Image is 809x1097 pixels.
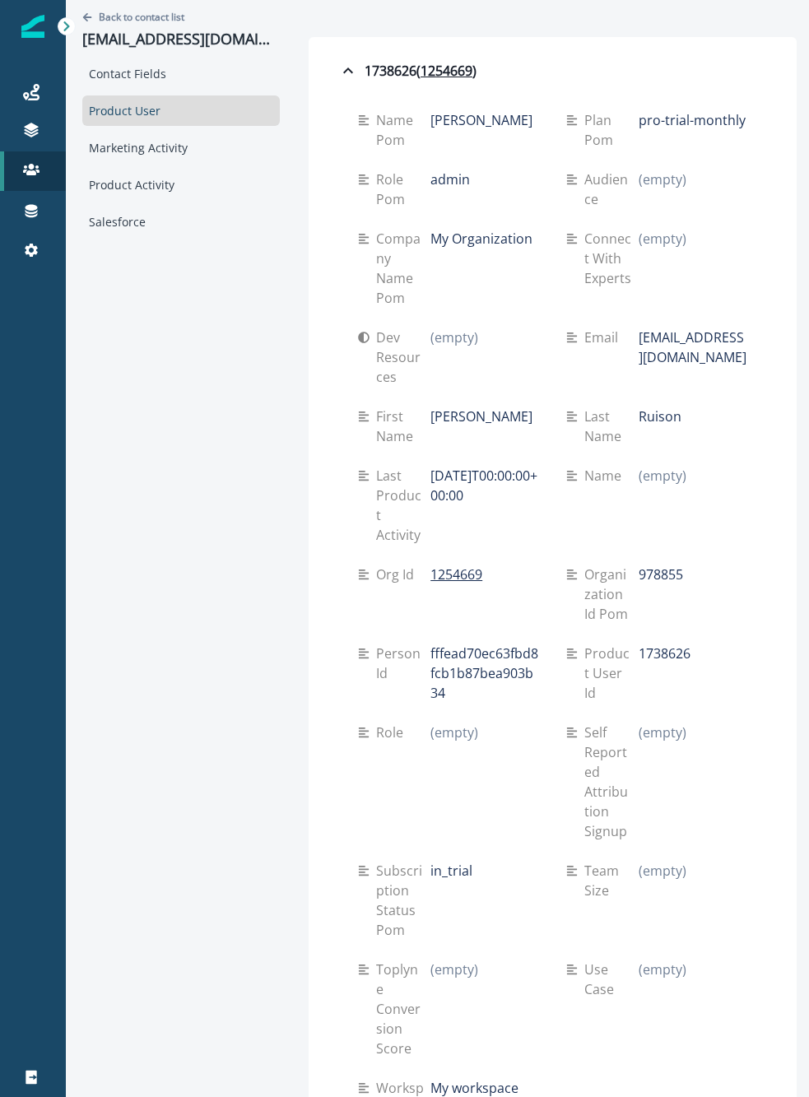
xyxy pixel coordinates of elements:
[584,960,639,999] p: Use case
[430,861,472,881] p: in_trial
[639,407,681,426] p: Ruison
[82,30,280,49] p: [EMAIL_ADDRESS][DOMAIN_NAME]
[376,861,430,940] p: Subscription status pom
[82,58,280,89] div: Contact Fields
[639,110,746,130] p: pro-trial-monthly
[325,54,780,87] button: 1738626(1254669)
[416,61,421,81] p: (
[430,229,532,249] p: My Organization
[82,207,280,237] div: Salesforce
[639,328,747,367] p: [EMAIL_ADDRESS][DOMAIN_NAME]
[376,229,430,308] p: Company name pom
[82,132,280,163] div: Marketing Activity
[376,960,430,1058] p: Toplyne conversion score
[430,170,470,189] p: admin
[376,110,430,150] p: name pom
[376,644,430,683] p: Person id
[430,644,539,703] p: fffead70ec63fbd8fcb1b87bea903b34
[584,328,625,347] p: Email
[376,466,430,545] p: Last product activity
[376,723,410,742] p: Role
[584,466,628,486] p: Name
[376,170,430,209] p: role pom
[639,229,686,249] p: (empty)
[82,95,280,126] div: Product User
[430,466,539,505] p: [DATE]T00:00:00+00:00
[421,61,472,81] u: 1254669
[584,407,639,446] p: Last name
[430,328,478,347] p: (empty)
[639,960,686,979] p: (empty)
[639,466,686,486] p: (empty)
[584,110,639,150] p: plan pom
[430,407,532,426] p: [PERSON_NAME]
[584,861,639,900] p: Team size
[639,723,686,742] p: (empty)
[21,15,44,38] img: Inflection
[430,723,478,742] p: (empty)
[376,565,421,584] p: Org id
[376,328,430,387] p: Dev resources
[430,565,482,584] p: 1254669
[376,407,430,446] p: First name
[430,110,532,130] p: [PERSON_NAME]
[639,861,686,881] p: (empty)
[584,644,639,703] p: Product user id
[584,565,639,624] p: Organization id pom
[639,170,686,189] p: (empty)
[338,61,477,81] div: 1738626
[584,170,639,209] p: Audience
[472,61,477,81] p: )
[639,644,690,663] p: 1738626
[99,10,184,24] p: Back to contact list
[82,10,184,24] button: Go back
[82,170,280,200] div: Product Activity
[430,960,478,979] p: (empty)
[584,723,639,841] p: Self reported attribution signup
[584,229,639,288] p: Connect with experts
[639,565,683,584] p: 978855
